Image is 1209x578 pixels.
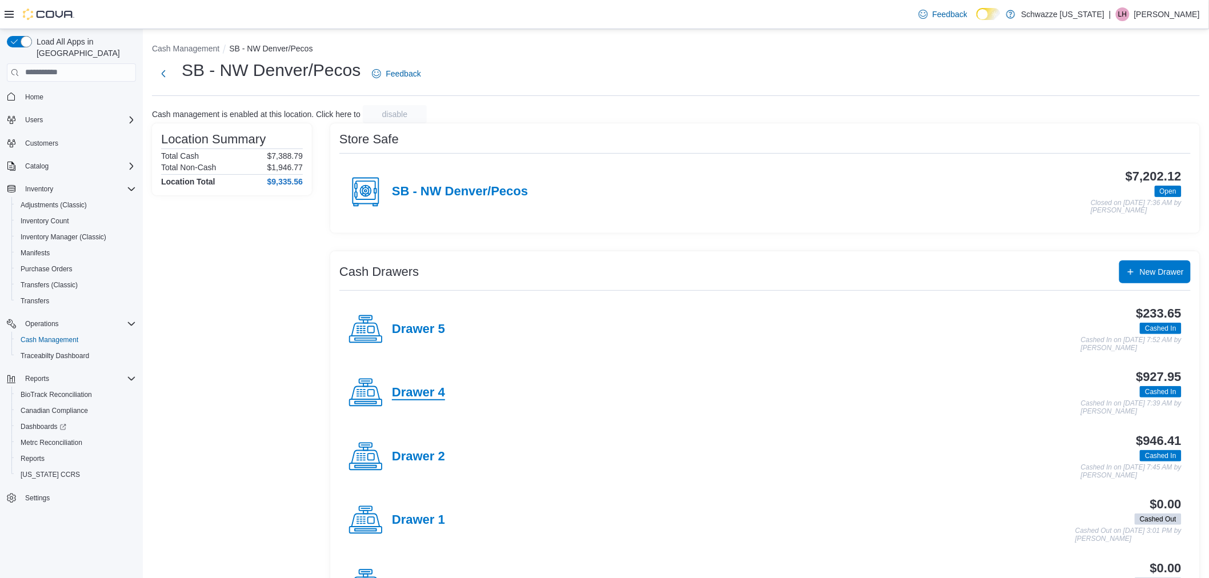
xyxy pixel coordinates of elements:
span: Canadian Compliance [16,404,136,418]
h4: SB - NW Denver/Pecos [392,184,528,199]
span: Inventory [25,184,53,194]
a: [US_STATE] CCRS [16,468,85,481]
span: Metrc Reconciliation [21,438,82,447]
button: Manifests [11,245,141,261]
span: Transfers [16,294,136,308]
span: Load All Apps in [GEOGRAPHIC_DATA] [32,36,136,59]
span: Inventory Count [21,216,69,226]
p: [PERSON_NAME] [1134,7,1200,21]
span: Washington CCRS [16,468,136,481]
a: Dashboards [16,420,71,433]
span: Purchase Orders [21,264,73,274]
span: LH [1118,7,1127,21]
a: BioTrack Reconciliation [16,388,97,402]
h1: SB - NW Denver/Pecos [182,59,361,82]
h6: Total Non-Cash [161,163,217,172]
span: Transfers (Classic) [21,280,78,290]
button: Reports [21,372,54,386]
span: Settings [25,493,50,503]
span: Feedback [386,68,421,79]
button: Settings [2,489,141,506]
a: Customers [21,137,63,150]
span: Manifests [21,248,50,258]
a: Settings [21,491,54,505]
a: Transfers (Classic) [16,278,82,292]
h3: $0.00 [1150,497,1182,511]
h6: Total Cash [161,151,199,160]
button: Traceabilty Dashboard [11,348,141,364]
span: Cash Management [21,335,78,344]
span: Metrc Reconciliation [16,436,136,449]
span: Inventory Manager (Classic) [16,230,136,244]
h4: $9,335.56 [267,177,303,186]
h4: Drawer 2 [392,449,445,464]
button: disable [363,105,427,123]
h3: $0.00 [1150,561,1182,575]
span: Cashed In [1140,323,1182,334]
p: Cashed In on [DATE] 7:39 AM by [PERSON_NAME] [1081,400,1182,415]
span: Customers [25,139,58,148]
p: Cash management is enabled at this location. Click here to [152,110,361,119]
span: Cashed In [1145,451,1176,461]
span: Settings [21,491,136,505]
button: Users [2,112,141,128]
span: Users [25,115,43,125]
span: Cashed In [1145,323,1176,334]
span: Operations [25,319,59,328]
button: Inventory Manager (Classic) [11,229,141,245]
span: Inventory [21,182,136,196]
span: Dashboards [21,422,66,431]
p: $7,388.79 [267,151,303,160]
button: Metrc Reconciliation [11,435,141,451]
h3: $927.95 [1136,370,1182,384]
button: BioTrack Reconciliation [11,387,141,403]
button: Transfers (Classic) [11,277,141,293]
span: BioTrack Reconciliation [21,390,92,399]
img: Cova [23,9,74,20]
a: Dashboards [11,419,141,435]
span: Cashed Out [1135,513,1182,525]
span: Dashboards [16,420,136,433]
a: Transfers [16,294,54,308]
span: Users [21,113,136,127]
button: Next [152,62,175,85]
h3: $946.41 [1136,434,1182,448]
span: Transfers (Classic) [16,278,136,292]
button: Reports [2,371,141,387]
a: Manifests [16,246,54,260]
a: Feedback [914,3,972,26]
span: Operations [21,317,136,331]
span: Inventory Count [16,214,136,228]
button: Inventory [21,182,58,196]
button: Customers [2,135,141,151]
span: Cashed In [1145,387,1176,397]
span: BioTrack Reconciliation [16,388,136,402]
span: Adjustments (Classic) [16,198,136,212]
span: Cashed In [1140,450,1182,461]
h4: Drawer 4 [392,386,445,400]
a: Purchase Orders [16,262,77,276]
button: Reports [11,451,141,467]
h4: Drawer 1 [392,513,445,528]
span: Inventory Manager (Classic) [21,232,106,242]
span: [US_STATE] CCRS [21,470,80,479]
h4: Location Total [161,177,215,186]
button: Cash Management [152,44,219,53]
a: Feedback [367,62,425,85]
nav: An example of EuiBreadcrumbs [152,43,1200,57]
div: Lindsey Hudson [1116,7,1130,21]
span: Adjustments (Classic) [21,200,87,210]
nav: Complex example [7,84,136,536]
h3: $233.65 [1136,307,1182,320]
h3: $7,202.12 [1126,170,1182,183]
button: New Drawer [1119,260,1191,283]
span: New Drawer [1140,266,1184,278]
button: Cash Management [11,332,141,348]
span: Home [21,90,136,104]
span: Open [1160,186,1176,196]
p: | [1109,7,1111,21]
span: Feedback [932,9,967,20]
a: Cash Management [16,333,83,347]
h3: Store Safe [339,133,399,146]
span: Transfers [21,296,49,306]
